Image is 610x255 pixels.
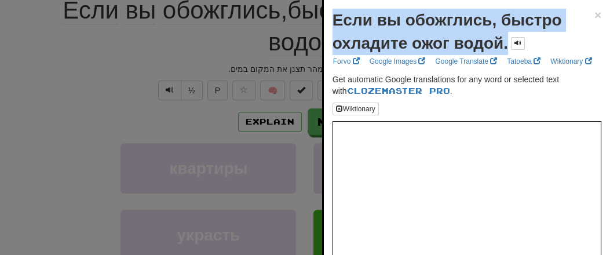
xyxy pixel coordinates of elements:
[547,55,595,68] a: Wiktionary
[594,9,601,21] button: Close
[333,11,562,52] strong: Если вы обожглись, быстро охладите ожог водой.
[347,86,450,96] a: Clozemaster Pro
[594,8,601,21] span: ×
[432,55,501,68] a: Google Translate
[333,74,601,97] p: Get automatic Google translations for any word or selected text with .
[330,55,363,68] a: Forvo
[503,55,544,68] a: Tatoeba
[366,55,429,68] a: Google Images
[333,103,379,115] button: Wiktionary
